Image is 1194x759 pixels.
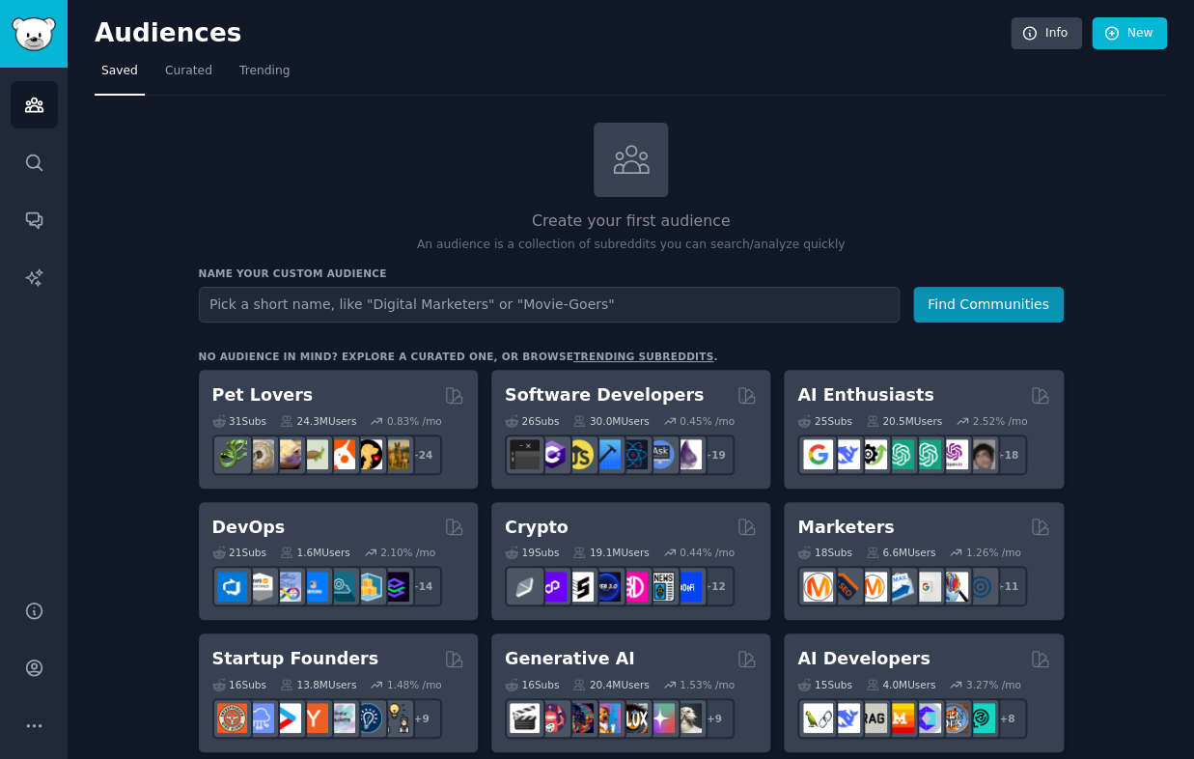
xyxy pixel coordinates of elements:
[505,546,559,559] div: 19 Sub s
[510,439,540,469] img: software
[387,678,442,691] div: 1.48 % /mo
[1092,17,1167,50] a: New
[217,439,247,469] img: herpetology
[672,572,702,602] img: defi_
[618,572,648,602] img: defiblockchain
[972,414,1027,428] div: 2.52 % /mo
[986,435,1027,475] div: + 18
[537,439,567,469] img: csharp
[325,439,355,469] img: cockatiel
[244,572,274,602] img: AWS_Certified_Experts
[618,439,648,469] img: reactnative
[199,267,1064,280] h3: Name your custom audience
[239,63,290,80] span: Trending
[380,546,435,559] div: 2.10 % /mo
[938,703,968,733] img: llmops
[564,572,594,602] img: ethstaker
[212,647,378,671] h2: Startup Founders
[645,439,675,469] img: AskComputerScience
[352,572,382,602] img: aws_cdk
[510,572,540,602] img: ethfinance
[965,439,995,469] img: ArtificalIntelligence
[244,703,274,733] img: SaaS
[379,572,409,602] img: PlatformEngineers
[966,546,1021,559] div: 1.26 % /mo
[591,572,621,602] img: web3
[271,703,301,733] img: startup
[572,414,649,428] div: 30.0M Users
[830,439,860,469] img: DeepSeek
[645,572,675,602] img: CryptoNews
[966,678,1021,691] div: 3.27 % /mo
[12,17,56,51] img: GummySearch logo
[537,572,567,602] img: 0xPolygon
[325,703,355,733] img: indiehackers
[680,414,735,428] div: 0.45 % /mo
[1011,17,1082,50] a: Info
[797,383,933,408] h2: AI Enthusiasts
[280,546,350,559] div: 1.6M Users
[884,439,914,469] img: chatgpt_promptDesign
[965,572,995,602] img: OnlineMarketing
[217,703,247,733] img: EntrepreneurRideAlong
[379,439,409,469] img: dogbreed
[884,703,914,733] img: MistralAI
[199,237,1064,254] p: An audience is a collection of subreddits you can search/analyze quickly
[680,678,735,691] div: 1.53 % /mo
[505,516,569,540] h2: Crypto
[938,572,968,602] img: MarketingResearch
[505,678,559,691] div: 16 Sub s
[645,703,675,733] img: starryai
[402,435,442,475] div: + 24
[803,572,833,602] img: content_marketing
[402,698,442,739] div: + 9
[298,439,328,469] img: turtle
[298,703,328,733] img: ycombinator
[387,414,442,428] div: 0.83 % /mo
[212,414,266,428] div: 31 Sub s
[672,703,702,733] img: DreamBooth
[830,703,860,733] img: DeepSeek
[911,703,941,733] img: OpenSourceAI
[271,572,301,602] img: Docker_DevOps
[212,546,266,559] div: 21 Sub s
[165,63,212,80] span: Curated
[803,439,833,469] img: GoogleGeminiAI
[244,439,274,469] img: ballpython
[352,703,382,733] img: Entrepreneurship
[572,678,649,691] div: 20.4M Users
[866,414,942,428] div: 20.5M Users
[986,566,1027,606] div: + 11
[233,56,296,96] a: Trending
[857,572,887,602] img: AskMarketing
[884,572,914,602] img: Emailmarketing
[911,572,941,602] img: googleads
[694,435,735,475] div: + 19
[618,703,648,733] img: FluxAI
[564,439,594,469] img: learnjavascript
[803,703,833,733] img: LangChain
[672,439,702,469] img: elixir
[280,678,356,691] div: 13.8M Users
[797,678,851,691] div: 15 Sub s
[199,210,1064,234] h2: Create your first audience
[797,516,894,540] h2: Marketers
[591,703,621,733] img: sdforall
[505,414,559,428] div: 26 Sub s
[866,546,936,559] div: 6.6M Users
[402,566,442,606] div: + 14
[379,703,409,733] img: growmybusiness
[217,572,247,602] img: azuredevops
[352,439,382,469] img: PetAdvice
[505,647,635,671] h2: Generative AI
[271,439,301,469] img: leopardgeckos
[572,546,649,559] div: 19.1M Users
[564,703,594,733] img: deepdream
[857,439,887,469] img: AItoolsCatalog
[830,572,860,602] img: bigseo
[95,56,145,96] a: Saved
[298,572,328,602] img: DevOpsLinks
[965,703,995,733] img: AIDevelopersSociety
[694,698,735,739] div: + 9
[199,350,718,363] div: No audience in mind? Explore a curated one, or browse .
